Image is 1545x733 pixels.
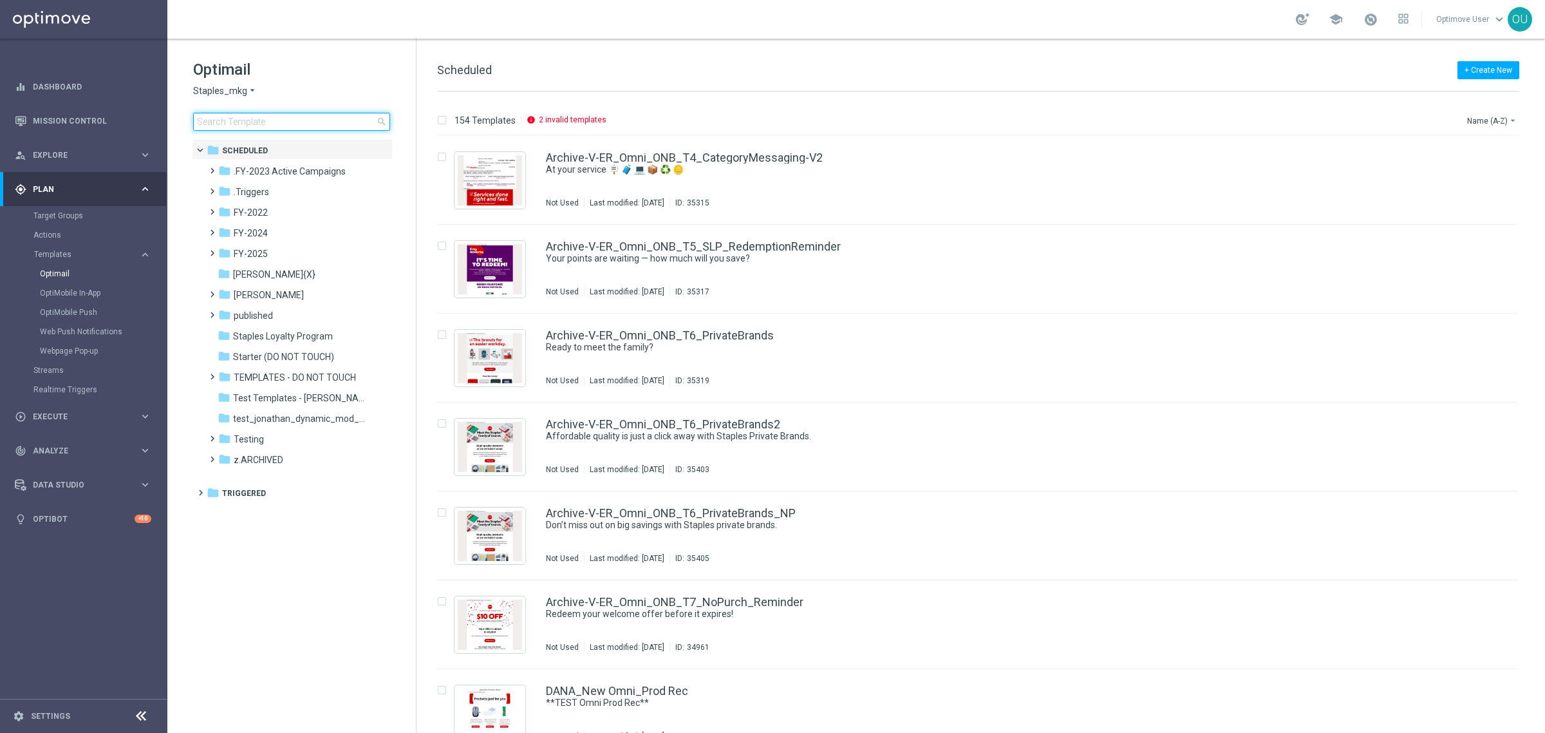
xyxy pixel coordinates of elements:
button: track_changes Analyze keyboard_arrow_right [14,446,152,456]
div: Your points are waiting — how much will you save? [546,252,1464,265]
i: keyboard_arrow_right [139,410,151,423]
button: Staples_mkg arrow_drop_down [193,85,257,97]
i: folder [218,185,231,198]
span: Analyze [33,447,139,455]
div: Not Used [546,642,579,652]
span: .Triggers [234,186,269,198]
p: 154 Templates [454,115,516,126]
a: Webpage Pop-up [40,346,134,356]
a: **TEST Omni Prod Rec** [546,697,1434,709]
button: Name (A-Z)arrow_drop_down [1466,113,1519,128]
div: Templates [33,245,166,361]
span: .FY-2023 Active Campaigns [234,166,346,177]
i: equalizer [15,81,26,93]
div: Last modified: [DATE] [585,642,669,652]
button: equalizer Dashboard [14,82,152,92]
i: keyboard_arrow_right [139,149,151,161]
p: 2 invalid templates [539,115,606,125]
i: track_changes [15,445,26,457]
a: Your points are waiting — how much will you save? [546,252,1434,265]
i: folder [218,247,231,260]
i: folder [218,205,231,218]
div: Press SPACE to select this row. [424,580,1542,669]
a: Archive-V-ER_Omni_ONB_T6_PrivateBrands [546,330,774,341]
div: ID: [669,376,709,386]
i: arrow_drop_down [1508,115,1518,126]
a: Realtime Triggers [33,385,134,395]
span: keyboard_arrow_down [1492,12,1506,26]
span: FY-2022 [234,207,268,218]
button: gps_fixed Plan keyboard_arrow_right [14,184,152,195]
span: FY-2025 [234,248,268,260]
div: Analyze [15,445,139,457]
span: jonathan_testing_folder [234,289,304,301]
i: keyboard_arrow_right [139,249,151,261]
div: Execute [15,411,139,423]
button: play_circle_outline Execute keyboard_arrow_right [14,412,152,422]
span: Execute [33,413,139,421]
i: folder [207,144,220,157]
div: 35319 [687,376,709,386]
a: DANA_New Omni_Prod Rec [546,685,688,697]
i: info [527,115,536,124]
img: 35405.jpeg [458,511,522,561]
a: Archive-V-ER_Omni_ONB_T7_NoPurch_Reminder [546,596,803,608]
i: arrow_drop_down [247,85,257,97]
i: folder [218,309,231,321]
span: Plan [33,186,139,193]
div: Plan [15,184,139,195]
div: Optimail [40,264,166,283]
button: person_search Explore keyboard_arrow_right [14,150,152,160]
a: Don’t miss out on big savings with Staples private brands. [546,519,1434,531]
i: folder [218,350,230,363]
span: Test Templates - Jonas [233,392,366,404]
div: Actions [33,225,166,245]
a: Streams [33,365,134,376]
div: 35315 [687,198,709,208]
div: Data Studio keyboard_arrow_right [14,480,152,490]
div: Webpage Pop-up [40,341,166,361]
span: published [234,310,273,321]
img: 35403.jpeg [458,422,522,472]
img: 35319.jpeg [458,333,522,383]
div: Not Used [546,553,579,564]
a: OptiMobile In-App [40,288,134,298]
a: Optimove Userkeyboard_arrow_down [1435,10,1508,29]
span: Starter (DO NOT TOUCH) [233,351,334,363]
i: folder [218,267,230,280]
div: Ready to meet the family? [546,341,1464,354]
i: folder [218,412,230,424]
div: Dashboard [15,70,151,104]
a: OptiMobile Push [40,307,134,318]
div: Templates [34,251,139,258]
span: Scheduled [437,63,492,77]
div: **TEST Omni Prod Rec** [546,697,1464,709]
span: Explore [33,151,139,159]
button: Templates keyboard_arrow_right [33,249,152,260]
i: person_search [15,149,26,161]
span: school [1329,12,1343,26]
span: Testing [234,433,264,445]
span: search [377,117,387,127]
i: folder [218,370,231,383]
div: ID: [669,198,709,208]
div: OU [1508,7,1532,32]
a: Ready to meet the family? [546,341,1434,354]
div: Press SPACE to select this row. [424,225,1542,314]
div: Not Used [546,464,579,475]
div: ID: [669,642,709,652]
div: At your service 🪧 🧳 💻 📦 ♻️ 🪙 [546,164,1464,176]
div: Don’t miss out on big savings with Staples private brands. [546,519,1464,531]
i: folder [218,432,231,445]
a: Optibot [33,502,135,536]
div: Not Used [546,198,579,208]
a: Redeem your welcome offer before it expires! [546,608,1434,620]
div: Redeem your welcome offer before it expires! [546,608,1464,620]
div: Press SPACE to select this row. [424,314,1542,403]
div: Press SPACE to select this row. [424,491,1542,580]
a: Target Groups [33,211,134,221]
